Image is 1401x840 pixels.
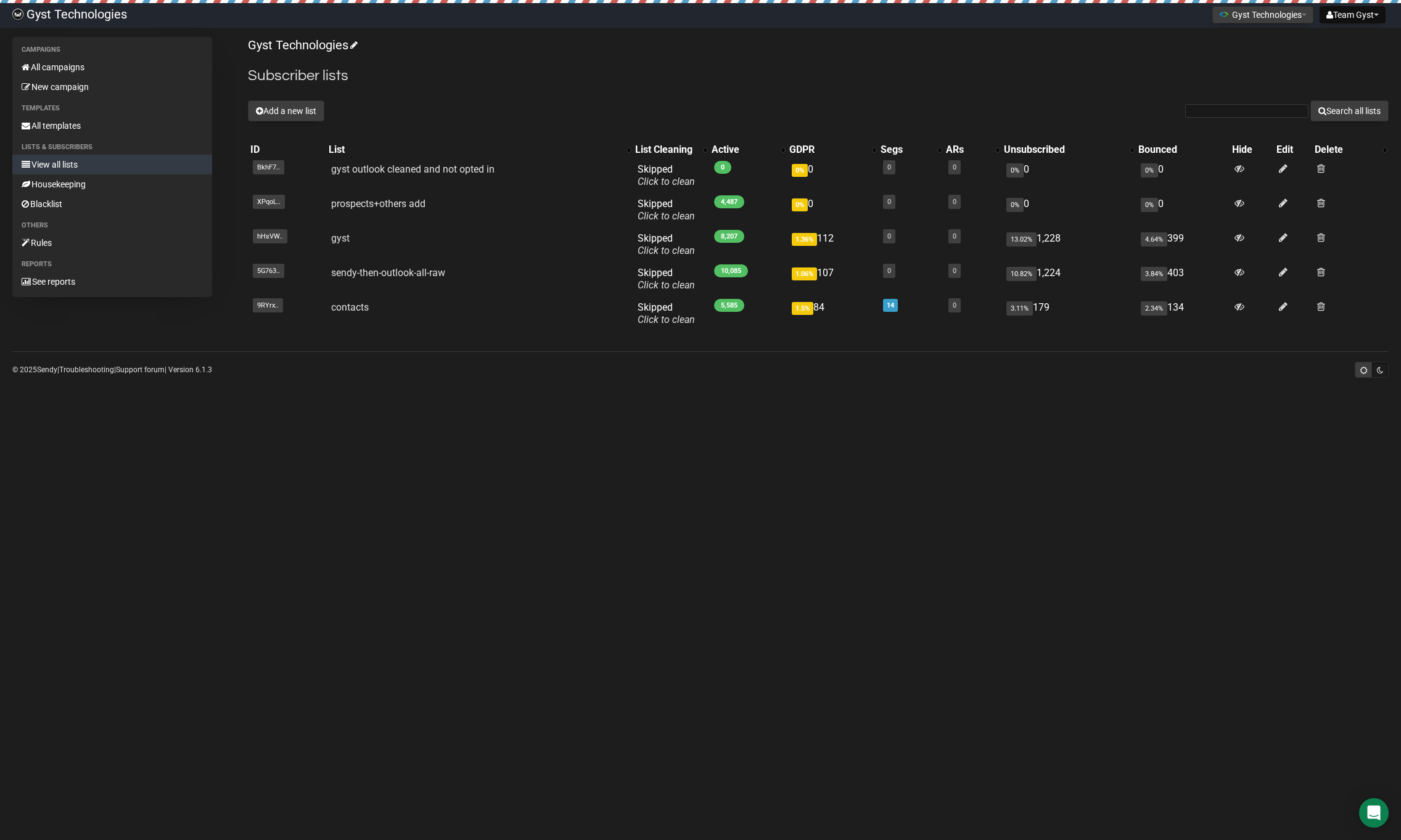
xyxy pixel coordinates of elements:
a: Housekeeping [12,174,212,194]
span: 10,085 [714,264,748,277]
th: List Cleaning: No sort applied, activate to apply an ascending sort [633,141,709,158]
div: List [329,144,620,156]
span: 4.64% [1141,232,1167,247]
td: 0 [1001,193,1136,227]
a: All templates [12,116,212,136]
th: Bounced: No sort applied, sorting is disabled [1136,141,1230,158]
li: Lists & subscribers [12,140,212,155]
li: Campaigns [12,43,212,57]
a: sendy-then-outlook-all-raw [331,267,445,279]
span: BkhF7.. [253,160,284,174]
span: 0 [714,161,731,174]
span: 0% [792,164,808,177]
td: 0 [787,193,879,227]
div: GDPR [789,144,866,156]
td: 134 [1136,296,1230,331]
span: 2.34% [1141,301,1167,316]
span: 5,585 [714,299,744,312]
td: 112 [787,227,879,262]
th: Segs: No sort applied, activate to apply an ascending sort [878,141,943,158]
a: gyst outlook cleaned and not opted in [331,163,495,175]
a: View all lists [12,155,212,174]
div: Edit [1276,144,1310,156]
a: Blacklist [12,194,212,214]
span: 4,487 [714,195,744,208]
li: Others [12,218,212,233]
div: Delete [1315,144,1376,156]
div: Unsubscribed [1004,144,1124,156]
div: ARs [946,144,989,156]
span: 13.02% [1006,232,1037,247]
a: 0 [887,198,891,206]
th: ARs: No sort applied, activate to apply an ascending sort [943,141,1001,158]
span: 1.36% [792,233,817,246]
a: 0 [887,267,891,275]
div: Segs [881,144,931,156]
span: Skipped [638,267,695,291]
div: Bounced [1138,144,1227,156]
a: Gyst Technologies [248,38,356,52]
span: 3.11% [1006,301,1033,316]
a: Sendy [37,365,57,374]
a: Troubleshooting [59,365,114,374]
span: 9RYrx.. [253,298,283,312]
div: Hide [1232,144,1272,156]
a: All campaigns [12,57,212,77]
a: Click to clean [638,279,695,291]
p: © 2025 | | | Version 6.1.3 [12,363,212,377]
a: Rules [12,233,212,253]
span: 10.82% [1006,267,1037,281]
a: 0 [953,163,956,171]
button: Add a new list [248,100,324,121]
a: Click to clean [638,314,695,325]
td: 0 [1001,158,1136,193]
th: Delete: No sort applied, activate to apply an ascending sort [1312,141,1389,158]
a: Support forum [116,365,165,374]
a: See reports [12,272,212,292]
th: Active: No sort applied, activate to apply an ascending sort [709,141,787,158]
a: 0 [953,267,956,275]
span: Skipped [638,198,695,222]
td: 1,224 [1001,262,1136,296]
div: List Cleaning [635,144,697,156]
a: 0 [953,232,956,240]
a: 0 [887,232,891,240]
a: 14 [887,301,894,309]
div: ID [250,144,324,156]
th: ID: No sort applied, sorting is disabled [248,141,326,158]
a: contacts [331,301,369,313]
a: 0 [953,301,956,309]
a: 0 [953,198,956,206]
th: List: No sort applied, activate to apply an ascending sort [326,141,633,158]
th: Unsubscribed: No sort applied, activate to apply an ascending sort [1001,141,1136,158]
div: Open Intercom Messenger [1359,798,1389,828]
button: Gyst Technologies [1212,6,1313,23]
a: Click to clean [638,210,695,222]
span: hHsVW.. [253,229,287,243]
th: GDPR: No sort applied, activate to apply an ascending sort [787,141,879,158]
a: gyst [331,232,350,244]
span: 0% [1006,163,1024,177]
td: 0 [787,158,879,193]
td: 0 [1136,193,1230,227]
span: 0% [1141,163,1158,177]
span: Skipped [638,301,695,325]
span: 1.06% [792,267,817,280]
img: 1.png [1219,9,1229,19]
li: Templates [12,101,212,116]
td: 179 [1001,296,1136,331]
span: Skipped [638,163,695,187]
td: 403 [1136,262,1230,296]
span: 0% [792,198,808,211]
li: Reports [12,257,212,272]
th: Hide: No sort applied, sorting is disabled [1230,141,1275,158]
img: 4bbcbfc452d929a90651847d6746e700 [12,9,23,20]
a: New campaign [12,77,212,97]
span: 0% [1141,198,1158,212]
span: 8,207 [714,230,744,243]
span: XPqoL.. [253,195,285,209]
button: Search all lists [1310,100,1389,121]
a: 0 [887,163,891,171]
span: 5G763.. [253,264,284,278]
a: Click to clean [638,245,695,256]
